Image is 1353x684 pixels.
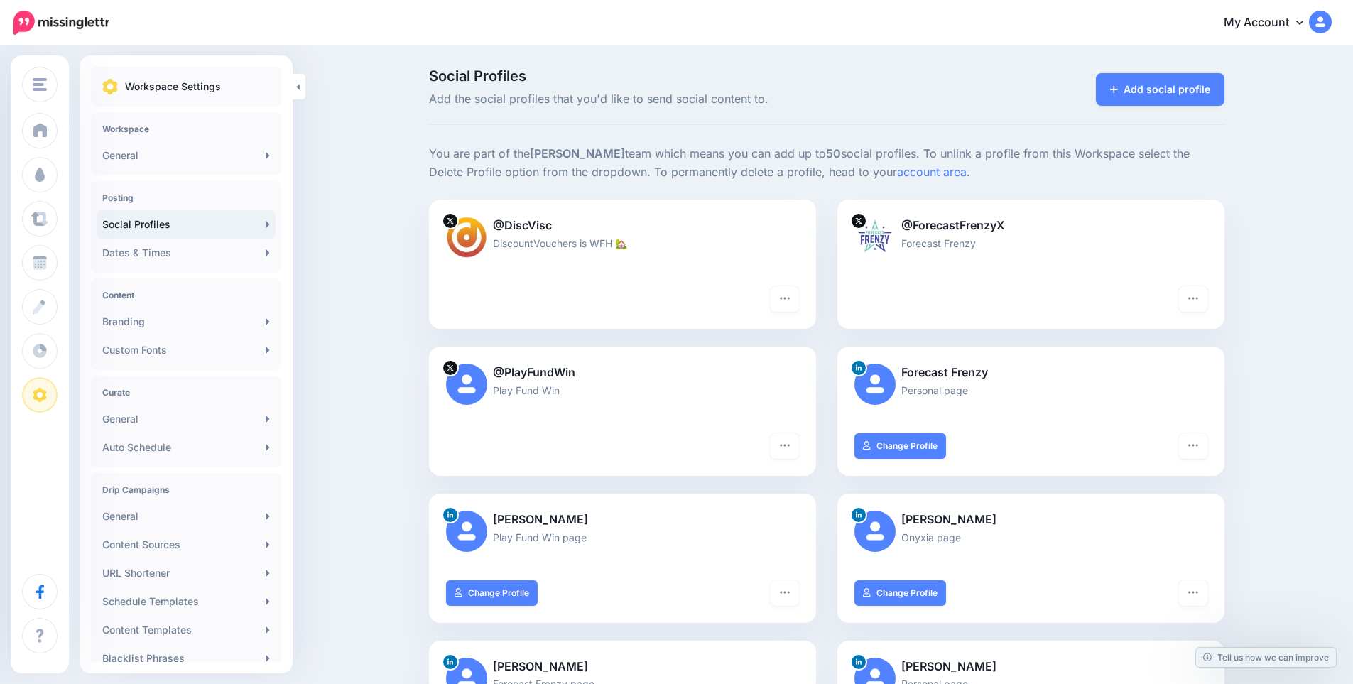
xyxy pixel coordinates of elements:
[854,364,1207,382] p: Forecast Frenzy
[429,145,1224,182] p: You are part of the team which means you can add up to social profiles. To unlink a profile from ...
[102,290,270,300] h4: Content
[854,529,1207,545] p: Onyxia page
[102,192,270,203] h4: Posting
[102,484,270,495] h4: Drip Campaigns
[102,79,118,94] img: settings.png
[429,90,952,109] span: Add the social profiles that you'd like to send social content to.
[446,217,487,258] img: CK7CRnTK-82348.jpg
[854,235,1207,251] p: Forecast Frenzy
[1210,6,1332,40] a: My Account
[854,382,1207,398] p: Personal page
[97,616,276,644] a: Content Templates
[854,433,946,459] a: Change Profile
[446,382,799,398] p: Play Fund Win
[446,511,487,552] img: user_default_image.png
[13,11,109,35] img: Missinglettr
[33,78,47,91] img: menu.png
[854,511,1207,529] p: [PERSON_NAME]
[1096,73,1224,106] a: Add social profile
[446,529,799,545] p: Play Fund Win page
[854,364,896,405] img: user_default_image.png
[446,580,538,606] a: Change Profile
[97,587,276,616] a: Schedule Templates
[446,364,799,382] p: @PlayFundWin
[97,559,276,587] a: URL Shortener
[102,387,270,398] h4: Curate
[97,336,276,364] a: Custom Fonts
[97,210,276,239] a: Social Profiles
[446,511,799,529] p: [PERSON_NAME]
[102,124,270,134] h4: Workspace
[446,235,799,251] p: DiscountVouchers is WFH 🏡
[429,69,952,83] span: Social Profiles
[97,405,276,433] a: General
[897,165,967,179] a: account area
[854,658,1207,676] p: [PERSON_NAME]
[97,502,276,531] a: General
[854,580,946,606] a: Change Profile
[1196,648,1336,667] a: Tell us how we can improve
[854,511,896,552] img: user_default_image.png
[97,239,276,267] a: Dates & Times
[446,658,799,676] p: [PERSON_NAME]
[97,141,276,170] a: General
[530,146,625,161] b: [PERSON_NAME]
[97,433,276,462] a: Auto Schedule
[854,217,896,258] img: 3Z0ukZtZ-89536.jpg
[446,364,487,405] img: user_default_image.png
[97,308,276,336] a: Branding
[826,146,841,161] b: 50
[446,217,799,235] p: @DiscVisc
[854,217,1207,235] p: @ForecastFrenzyX
[97,531,276,559] a: Content Sources
[125,78,221,95] p: Workspace Settings
[97,644,276,673] a: Blacklist Phrases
